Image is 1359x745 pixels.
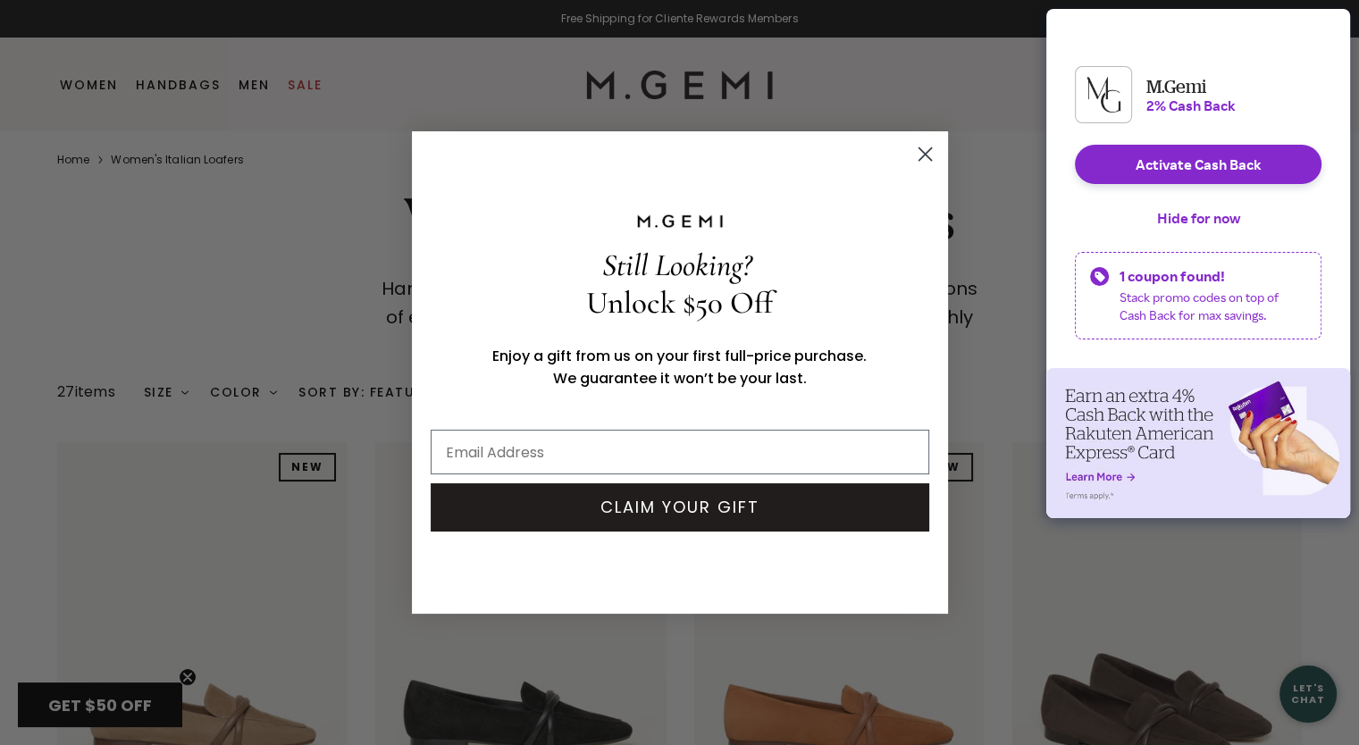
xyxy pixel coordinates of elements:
[910,138,941,170] button: Close dialog
[635,213,725,230] img: M.GEMI
[492,346,867,389] span: Enjoy a gift from us on your first full-price purchase. We guarantee it won’t be your last.
[602,247,751,284] span: Still Looking?
[431,430,929,474] input: Email Address
[431,483,929,532] button: CLAIM YOUR GIFT
[586,284,773,322] span: Unlock $50 Off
